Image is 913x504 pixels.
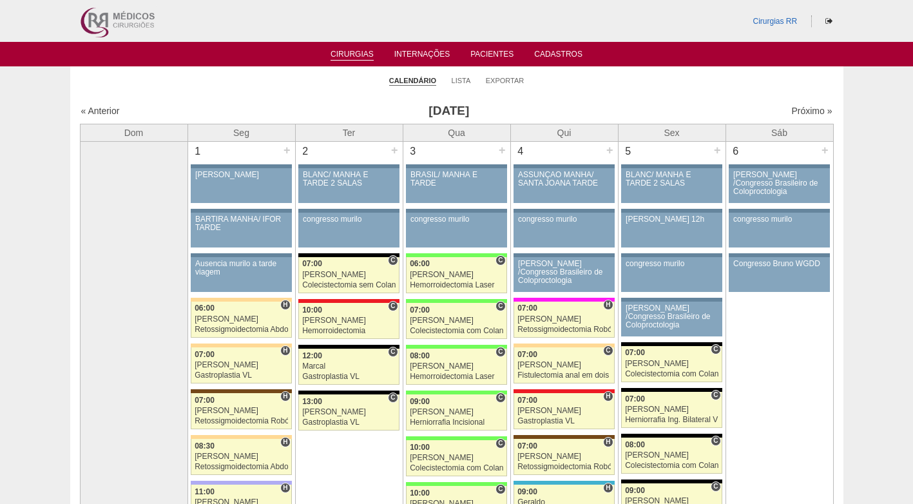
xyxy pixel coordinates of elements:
a: C 07:00 [PERSON_NAME] Colecistectomia com Colangiografia VL [621,346,722,382]
div: Colecistectomia com Colangiografia VL [625,461,718,470]
span: 07:00 [410,305,430,315]
span: Hospital [603,300,613,310]
span: 09:00 [625,486,645,495]
span: 07:00 [517,350,537,359]
a: H 07:00 [PERSON_NAME] Retossigmoidectomia Robótica [514,439,614,475]
div: [PERSON_NAME] [195,452,288,461]
span: Consultório [388,255,398,266]
span: Consultório [495,255,505,266]
div: + [282,142,293,159]
div: Key: Aviso [729,209,829,213]
div: Fistulectomia anal em dois tempos [517,371,611,380]
div: [PERSON_NAME] [302,271,396,279]
th: Qua [403,124,510,141]
div: Gastroplastia VL [195,371,288,380]
a: congresso murilo [621,257,722,292]
h3: [DATE] [261,102,637,121]
div: Key: Bartira [191,435,291,439]
div: [PERSON_NAME] [410,362,503,371]
div: Key: Aviso [514,164,614,168]
th: Qui [510,124,618,141]
div: [PERSON_NAME] /Congresso Brasileiro de Coloproctologia [733,171,825,197]
div: Herniorrafia Ing. Bilateral VL [625,416,718,424]
span: Hospital [603,483,613,493]
div: [PERSON_NAME] [302,316,396,325]
span: Consultório [388,347,398,357]
span: Hospital [280,300,290,310]
span: Hospital [280,391,290,402]
div: Hemorroidectomia Laser [410,281,503,289]
a: Cirurgias RR [753,17,797,26]
div: Key: Santa Joana [514,435,614,439]
span: 08:00 [410,351,430,360]
div: [PERSON_NAME] [195,315,288,324]
a: Congresso Bruno WGDD [729,257,829,292]
span: Consultório [495,393,505,403]
div: Key: Blanc [298,391,399,394]
div: [PERSON_NAME] [410,454,503,462]
div: Key: Brasil [406,299,506,303]
a: Próximo » [791,106,832,116]
div: Colecistectomia com Colangiografia VL [410,464,503,472]
span: Consultório [495,347,505,357]
th: Dom [80,124,187,141]
th: Sex [618,124,726,141]
span: 12:00 [302,351,322,360]
div: Key: Aviso [191,164,291,168]
div: Colecistectomia sem Colangiografia VL [302,281,396,289]
div: 2 [296,142,316,161]
span: Hospital [280,437,290,447]
span: Hospital [280,345,290,356]
span: Consultório [711,481,720,492]
div: [PERSON_NAME] [195,361,288,369]
div: + [604,142,615,159]
span: Consultório [388,393,398,403]
th: Sáb [726,124,833,141]
a: C 09:00 [PERSON_NAME] Herniorrafia Incisional [406,394,506,431]
span: Consultório [495,484,505,494]
span: Consultório [603,345,613,356]
a: « Anterior [81,106,120,116]
div: BLANC/ MANHÃ E TARDE 2 SALAS [303,171,395,188]
div: Key: Aviso [191,209,291,213]
span: 07:00 [517,396,537,405]
div: [PERSON_NAME] [625,405,718,414]
div: Key: Bartira [191,344,291,347]
span: Consultório [711,344,720,354]
a: congresso murilo [729,213,829,247]
span: 08:00 [625,440,645,449]
div: + [497,142,508,159]
div: congresso murilo [303,215,395,224]
div: 3 [403,142,423,161]
span: 07:00 [302,259,322,268]
a: C 08:00 [PERSON_NAME] Hemorroidectomia Laser [406,349,506,385]
span: Consultório [388,301,398,311]
a: congresso murilo [298,213,399,247]
div: Key: Blanc [298,345,399,349]
div: Key: Blanc [298,253,399,257]
div: Key: Brasil [406,436,506,440]
a: C 13:00 [PERSON_NAME] Gastroplastia VL [298,394,399,431]
th: Seg [187,124,295,141]
div: Key: Brasil [406,482,506,486]
a: C 07:00 [PERSON_NAME] Herniorrafia Ing. Bilateral VL [621,392,722,428]
a: C 07:00 [PERSON_NAME] Colecistectomia com Colangiografia VL [406,303,506,339]
div: [PERSON_NAME] [410,408,503,416]
div: 5 [619,142,639,161]
div: Marcal [302,362,396,371]
span: 10:00 [410,443,430,452]
th: Ter [295,124,403,141]
div: Key: Aviso [298,164,399,168]
div: Key: Pro Matre [514,298,614,302]
div: Key: Aviso [621,253,722,257]
div: [PERSON_NAME] [195,407,288,415]
a: [PERSON_NAME] 12h [621,213,722,247]
span: Consultório [711,436,720,446]
div: Key: Aviso [729,253,829,257]
a: H 07:00 [PERSON_NAME] Gastroplastia VL [514,393,614,429]
div: Key: Aviso [514,253,614,257]
div: Gastroplastia VL [302,418,396,427]
span: 13:00 [302,397,322,406]
div: Retossigmoidectomia Abdominal VL [195,463,288,471]
div: Key: Christóvão da Gama [191,481,291,485]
